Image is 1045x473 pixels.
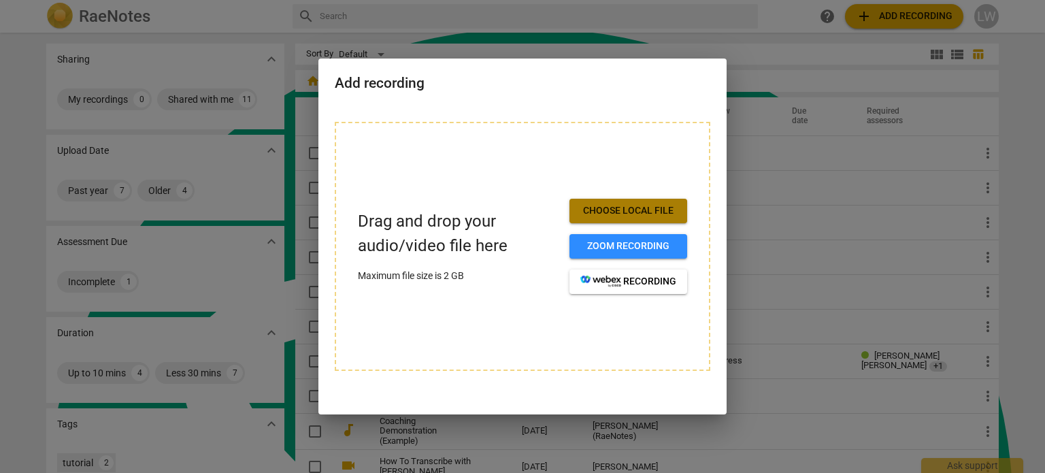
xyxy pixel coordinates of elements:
button: recording [569,270,687,294]
span: Choose local file [580,204,676,218]
h2: Add recording [335,75,710,92]
p: Maximum file size is 2 GB [358,269,559,283]
button: Zoom recording [569,234,687,259]
button: Choose local file [569,199,687,223]
span: recording [580,275,676,289]
span: Zoom recording [580,240,676,253]
p: Drag and drop your audio/video file here [358,210,559,257]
